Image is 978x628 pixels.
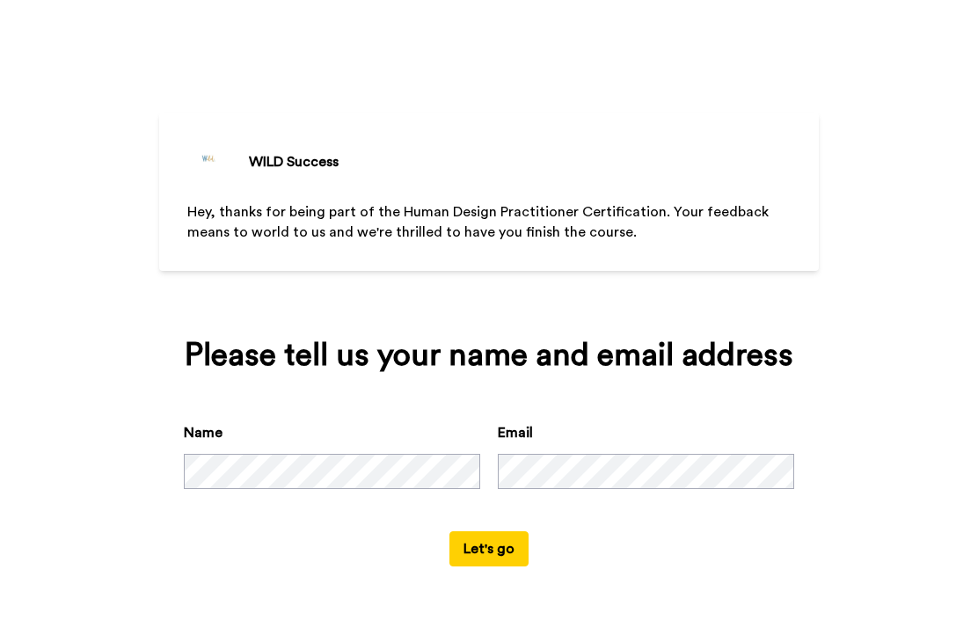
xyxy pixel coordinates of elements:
[498,422,533,443] label: Email
[184,338,794,373] div: Please tell us your name and email address
[249,151,339,172] div: WILD Success
[184,422,223,443] label: Name
[187,205,772,239] span: Hey, thanks for being part of the Human Design Practitioner Certification. Your feedback means to...
[449,531,529,566] button: Let's go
